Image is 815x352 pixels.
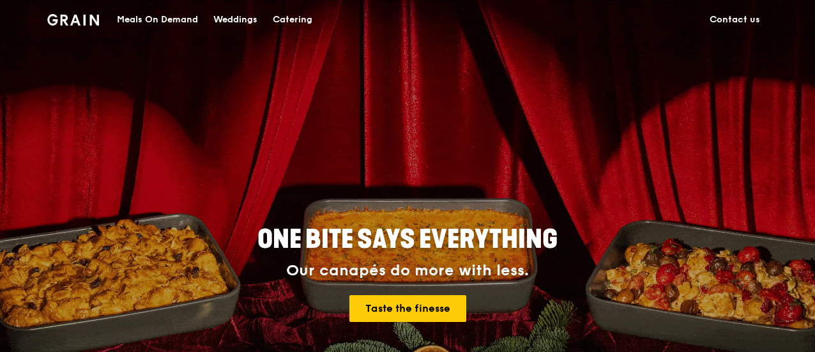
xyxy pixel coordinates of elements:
a: Contact us [702,1,768,39]
a: Catering [265,1,320,39]
div: Catering [273,1,312,39]
a: Weddings [206,1,265,39]
img: Grain [47,14,99,26]
div: Our canapés do more with less. [178,262,637,280]
div: Meals On Demand [117,1,198,39]
span: ONE BITE SAYS EVERYTHING [257,224,558,255]
div: Weddings [213,1,257,39]
a: Taste the finesse [349,295,466,322]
